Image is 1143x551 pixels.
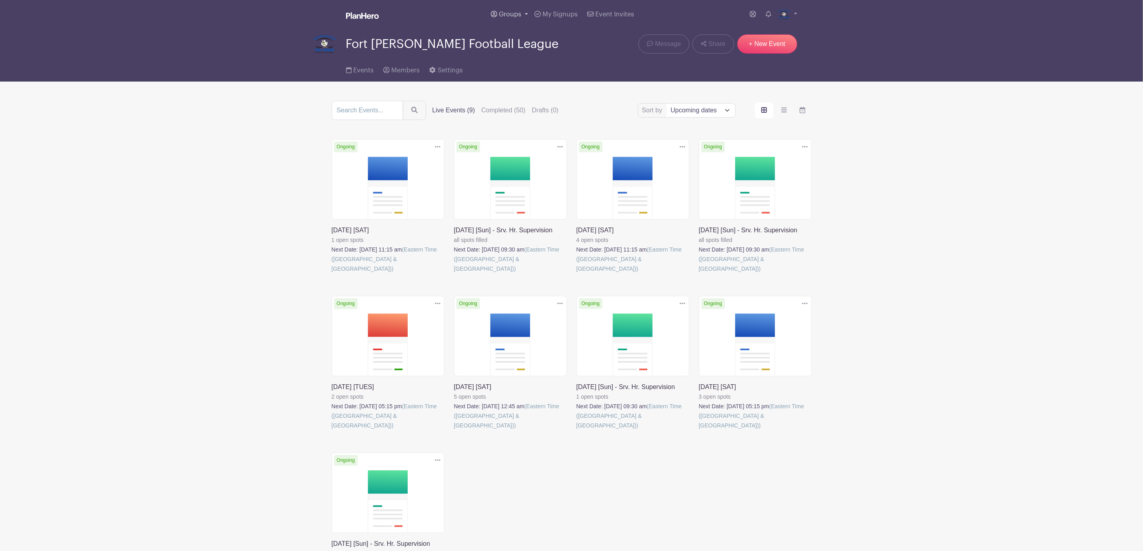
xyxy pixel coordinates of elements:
div: filters [432,106,565,115]
span: Settings [438,67,463,74]
span: Event Invites [596,11,635,18]
span: Fort [PERSON_NAME] Football League [346,38,559,51]
div: order and view [755,102,812,118]
img: logo_white-6c42ec7e38ccf1d336a20a19083b03d10ae64f83f12c07503d8b9e83406b4c7d.svg [346,12,379,19]
span: Share [709,39,726,49]
label: Live Events (9) [432,106,475,115]
input: Search Events... [332,101,403,120]
label: Drafts (0) [532,106,559,115]
img: 2.png [312,32,336,56]
a: Events [346,56,374,82]
a: Message [639,34,689,54]
span: Events [353,67,374,74]
span: Message [655,39,681,49]
span: Groups [499,11,521,18]
span: My Signups [542,11,578,18]
a: + New Event [737,34,797,54]
a: Settings [429,56,462,82]
label: Completed (50) [481,106,525,115]
img: 2.png [778,8,791,21]
a: Members [383,56,420,82]
span: Members [391,67,420,74]
a: Share [693,34,734,54]
label: Sort by [642,106,665,115]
